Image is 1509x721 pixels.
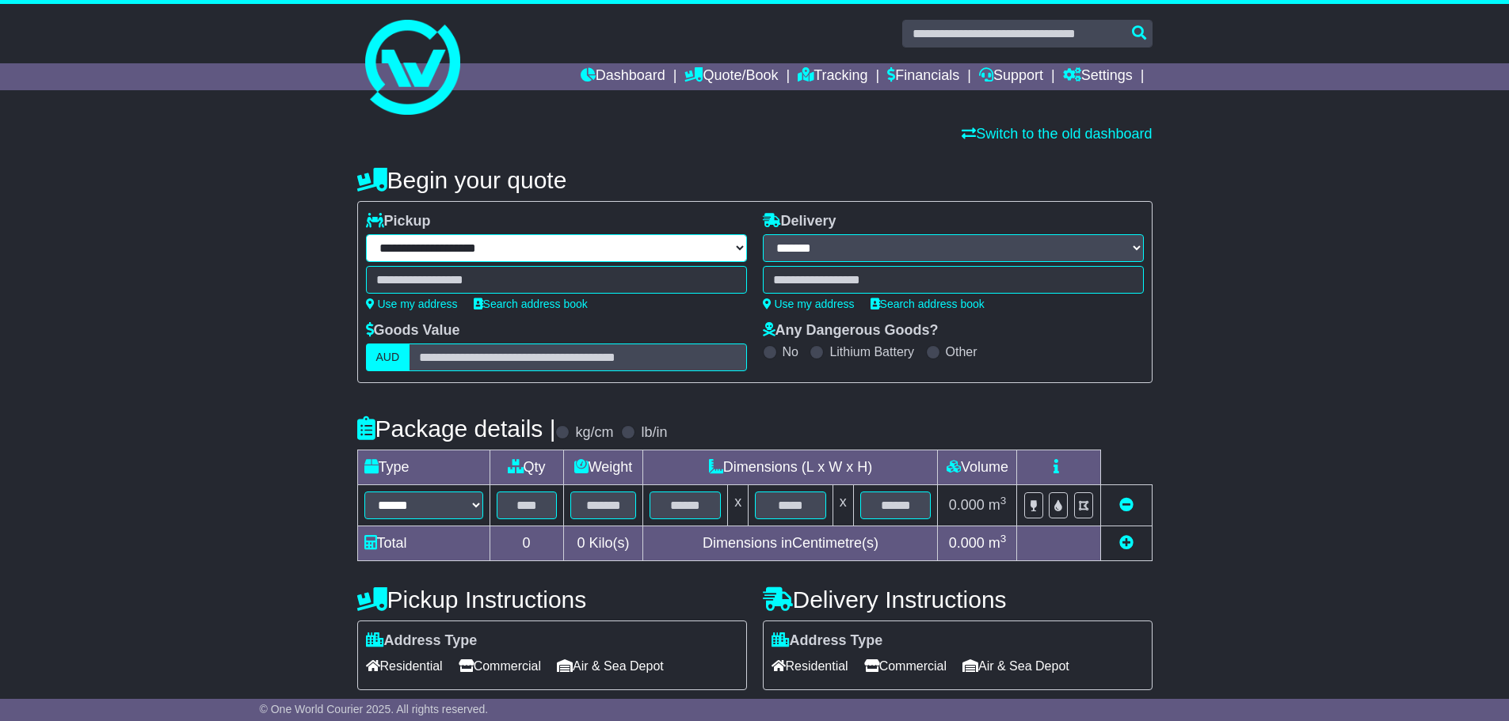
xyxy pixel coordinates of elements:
[871,298,985,310] a: Search address book
[581,63,665,90] a: Dashboard
[366,322,460,340] label: Goods Value
[643,526,938,561] td: Dimensions in Centimetre(s)
[557,654,664,678] span: Air & Sea Depot
[1000,533,1007,545] sup: 3
[962,126,1152,142] a: Switch to the old dashboard
[772,654,848,678] span: Residential
[783,344,798,359] label: No
[887,63,959,90] a: Financials
[641,424,667,442] label: lb/in
[357,450,490,485] td: Type
[366,213,431,230] label: Pickup
[563,526,643,561] td: Kilo(s)
[357,416,556,442] h4: Package details |
[260,703,489,715] span: © One World Courier 2025. All rights reserved.
[946,344,977,359] label: Other
[763,322,939,340] label: Any Dangerous Goods?
[938,450,1017,485] td: Volume
[989,535,1007,551] span: m
[366,298,458,310] a: Use my address
[833,485,853,526] td: x
[1000,495,1007,507] sup: 3
[459,654,541,678] span: Commercial
[366,632,478,650] label: Address Type
[989,497,1007,513] span: m
[684,63,778,90] a: Quote/Book
[829,344,914,359] label: Lithium Battery
[366,343,410,371] label: AUD
[357,526,490,561] td: Total
[763,213,836,230] label: Delivery
[949,497,985,513] span: 0.000
[763,298,855,310] a: Use my address
[575,424,613,442] label: kg/cm
[772,632,883,650] label: Address Type
[366,654,443,678] span: Residential
[864,654,947,678] span: Commercial
[798,63,867,90] a: Tracking
[949,535,985,551] span: 0.000
[1063,63,1133,90] a: Settings
[577,535,585,551] span: 0
[728,485,749,526] td: x
[763,586,1153,613] h4: Delivery Instructions
[490,450,563,485] td: Qty
[357,586,747,613] h4: Pickup Instructions
[979,63,1043,90] a: Support
[357,167,1153,193] h4: Begin your quote
[643,450,938,485] td: Dimensions (L x W x H)
[474,298,588,310] a: Search address book
[962,654,1069,678] span: Air & Sea Depot
[1119,497,1134,513] a: Remove this item
[1119,535,1134,551] a: Add new item
[563,450,643,485] td: Weight
[490,526,563,561] td: 0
